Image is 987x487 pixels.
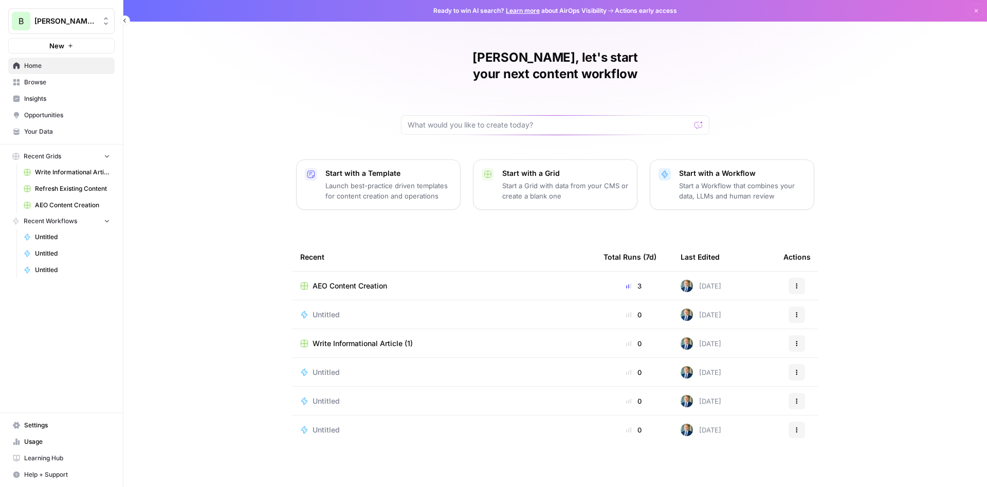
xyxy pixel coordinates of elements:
[681,395,693,407] img: arvzg7vs4x4156nyo4jt3wkd75g5
[24,94,110,103] span: Insights
[313,367,340,377] span: Untitled
[8,417,115,434] a: Settings
[24,217,77,226] span: Recent Workflows
[300,338,587,349] a: Write Informational Article (1)
[300,310,587,320] a: Untitled
[681,337,721,350] div: [DATE]
[401,49,709,82] h1: [PERSON_NAME], let's start your next content workflow
[433,6,607,15] span: Ready to win AI search? about AirOps Visibility
[19,229,115,245] a: Untitled
[24,454,110,463] span: Learning Hub
[300,243,587,271] div: Recent
[325,181,452,201] p: Launch best-practice driven templates for content creation and operations
[8,74,115,91] a: Browse
[24,61,110,70] span: Home
[8,91,115,107] a: Insights
[19,15,24,27] span: B
[8,213,115,229] button: Recent Workflows
[681,280,721,292] div: [DATE]
[35,201,110,210] span: AEO Content Creation
[681,280,693,292] img: arvzg7vs4x4156nyo4jt3wkd75g5
[300,281,587,291] a: AEO Content Creation
[8,38,115,53] button: New
[19,197,115,213] a: AEO Content Creation
[681,424,721,436] div: [DATE]
[506,7,540,14] a: Learn more
[313,338,413,349] span: Write Informational Article (1)
[296,159,461,210] button: Start with a TemplateLaunch best-practice driven templates for content creation and operations
[8,149,115,164] button: Recent Grids
[24,127,110,136] span: Your Data
[300,367,587,377] a: Untitled
[681,366,721,378] div: [DATE]
[24,152,61,161] span: Recent Grids
[604,281,664,291] div: 3
[313,425,340,435] span: Untitled
[24,437,110,446] span: Usage
[19,262,115,278] a: Untitled
[24,470,110,479] span: Help + Support
[679,181,806,201] p: Start a Workflow that combines your data, LLMs and human review
[604,338,664,349] div: 0
[681,337,693,350] img: arvzg7vs4x4156nyo4jt3wkd75g5
[8,123,115,140] a: Your Data
[8,58,115,74] a: Home
[615,6,677,15] span: Actions early access
[8,450,115,466] a: Learning Hub
[681,424,693,436] img: arvzg7vs4x4156nyo4jt3wkd75g5
[679,168,806,178] p: Start with a Workflow
[8,466,115,483] button: Help + Support
[313,310,340,320] span: Untitled
[35,265,110,275] span: Untitled
[681,309,721,321] div: [DATE]
[604,396,664,406] div: 0
[604,425,664,435] div: 0
[300,396,587,406] a: Untitled
[502,181,629,201] p: Start a Grid with data from your CMS or create a blank one
[604,243,656,271] div: Total Runs (7d)
[8,434,115,450] a: Usage
[681,309,693,321] img: arvzg7vs4x4156nyo4jt3wkd75g5
[681,243,720,271] div: Last Edited
[681,366,693,378] img: arvzg7vs4x4156nyo4jt3wkd75g5
[19,181,115,197] a: Refresh Existing Content
[783,243,811,271] div: Actions
[35,184,110,193] span: Refresh Existing Content
[681,395,721,407] div: [DATE]
[650,159,814,210] button: Start with a WorkflowStart a Workflow that combines your data, LLMs and human review
[325,168,452,178] p: Start with a Template
[35,249,110,258] span: Untitled
[34,16,97,26] span: [PERSON_NAME] Financials
[313,396,340,406] span: Untitled
[604,367,664,377] div: 0
[8,8,115,34] button: Workspace: Bennett Financials
[313,281,387,291] span: AEO Content Creation
[502,168,629,178] p: Start with a Grid
[300,425,587,435] a: Untitled
[8,107,115,123] a: Opportunities
[49,41,64,51] span: New
[24,111,110,120] span: Opportunities
[24,78,110,87] span: Browse
[408,120,690,130] input: What would you like to create today?
[35,232,110,242] span: Untitled
[19,164,115,181] a: Write Informational Article (1)
[19,245,115,262] a: Untitled
[24,421,110,430] span: Settings
[604,310,664,320] div: 0
[473,159,637,210] button: Start with a GridStart a Grid with data from your CMS or create a blank one
[35,168,110,177] span: Write Informational Article (1)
